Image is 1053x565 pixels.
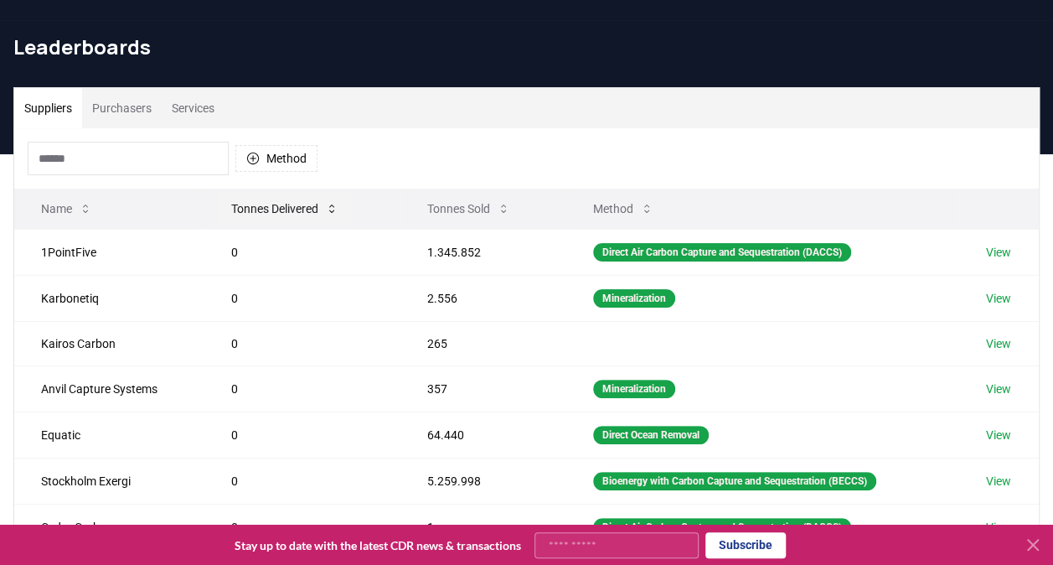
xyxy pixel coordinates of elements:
td: 0 [204,458,400,504]
a: View [986,244,1011,261]
button: Purchasers [82,88,162,128]
td: Anvil Capture Systems [14,365,204,412]
button: Tonnes Sold [414,192,524,225]
a: View [986,381,1011,397]
button: Name [28,192,106,225]
td: 64.440 [400,412,566,458]
td: 1 [400,504,566,550]
td: 265 [400,321,566,365]
td: 0 [204,504,400,550]
td: 2.556 [400,275,566,321]
div: Bioenergy with Carbon Capture and Sequestration (BECCS) [593,472,876,490]
div: Direct Air Carbon Capture and Sequestration (DACCS) [593,243,851,262]
div: Mineralization [593,289,675,308]
td: Stockholm Exergi [14,458,204,504]
a: View [986,519,1011,536]
button: Suppliers [14,88,82,128]
a: View [986,290,1011,307]
a: View [986,335,1011,352]
a: View [986,427,1011,443]
td: 0 [204,275,400,321]
td: 0 [204,229,400,275]
h1: Leaderboards [13,34,1040,60]
td: Karbonetiq [14,275,204,321]
a: View [986,473,1011,490]
div: Direct Ocean Removal [593,426,709,444]
td: Kairos Carbon [14,321,204,365]
td: Equatic [14,412,204,458]
td: 5.259.998 [400,458,566,504]
td: 0 [204,365,400,412]
button: Tonnes Delivered [218,192,352,225]
td: 0 [204,321,400,365]
div: Direct Air Carbon Capture and Sequestration (DACCS) [593,518,851,536]
button: Method [580,192,667,225]
td: 1.345.852 [400,229,566,275]
div: Mineralization [593,380,675,398]
button: Services [162,88,225,128]
td: Cedar Carbon [14,504,204,550]
td: 1PointFive [14,229,204,275]
button: Method [235,145,317,172]
td: 0 [204,412,400,458]
td: 357 [400,365,566,412]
